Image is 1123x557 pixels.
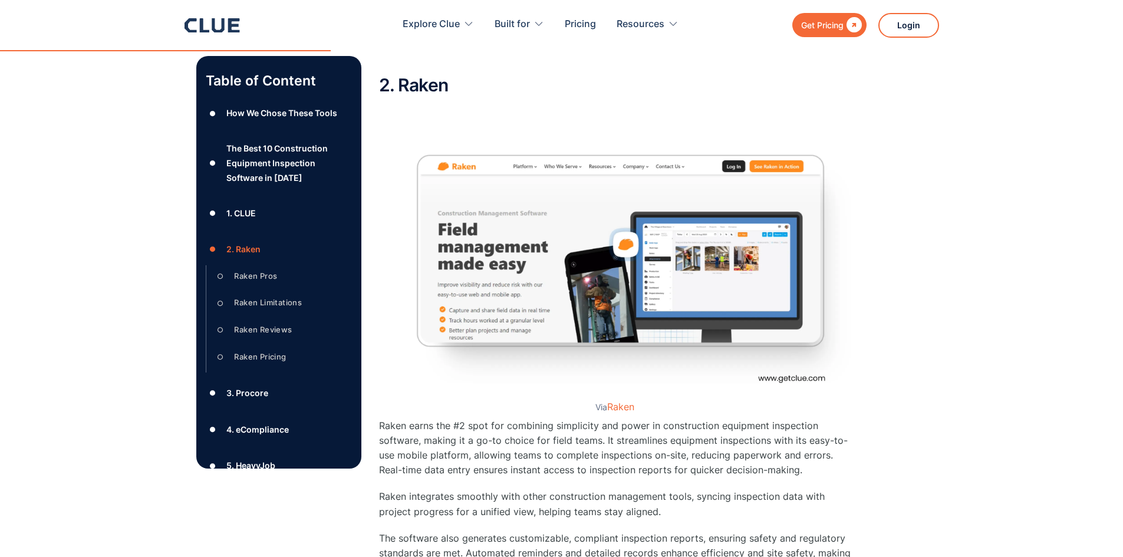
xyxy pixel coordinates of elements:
[226,106,337,120] div: How We Chose These Tools
[206,240,352,258] a: ●2. Raken
[206,104,220,122] div: ●
[206,421,352,439] a: ●4. eCompliance
[206,457,220,474] div: ●
[206,384,352,402] a: ●3. Procore
[206,421,220,439] div: ●
[234,350,286,364] div: Raken Pricing
[844,18,862,32] div: 
[226,385,268,400] div: 3. Procore
[213,268,228,285] div: ○
[206,204,220,222] div: ●
[379,107,851,121] p: ‍
[213,348,228,365] div: ○
[213,294,343,312] a: ○Raken Limitations
[213,268,343,285] a: ○Raken Pros
[234,269,277,284] div: Raken Pros
[617,6,679,43] div: Resources
[379,75,851,95] h2: 2. Raken
[206,141,352,186] a: ●The Best 10 Construction Equipment Inspection Software in [DATE]
[226,422,289,437] div: 4. eCompliance
[206,104,352,122] a: ●How We Chose These Tools
[495,6,544,43] div: Built for
[206,71,352,90] p: Table of Content
[403,6,460,43] div: Explore Clue
[565,6,596,43] a: Pricing
[213,348,343,365] a: ○Raken Pricing
[617,6,664,43] div: Resources
[206,154,220,172] div: ●
[801,18,844,32] div: Get Pricing
[213,294,228,312] div: ○
[206,457,352,474] a: ●5. HeavyJob
[403,6,474,43] div: Explore Clue
[379,489,851,519] p: Raken integrates smoothly with other construction management tools, syncing inspection data with ...
[226,141,351,186] div: The Best 10 Construction Equipment Inspection Software in [DATE]
[792,13,867,37] a: Get Pricing
[607,401,634,413] a: Raken
[234,322,292,337] div: Raken Reviews
[878,13,939,38] a: Login
[213,321,228,339] div: ○
[495,6,530,43] div: Built for
[213,321,343,339] a: ○Raken Reviews
[206,240,220,258] div: ●
[379,402,851,413] figcaption: Via
[226,206,256,220] div: 1. CLUE
[379,134,851,399] img: raken homepage
[234,295,302,310] div: Raken Limitations
[226,458,275,473] div: 5. HeavyJob
[206,204,352,222] a: ●1. CLUE
[379,418,851,478] p: Raken earns the #2 spot for combining simplicity and power in construction equipment inspection s...
[226,242,261,256] div: 2. Raken
[379,49,851,64] p: ‍
[206,384,220,402] div: ●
